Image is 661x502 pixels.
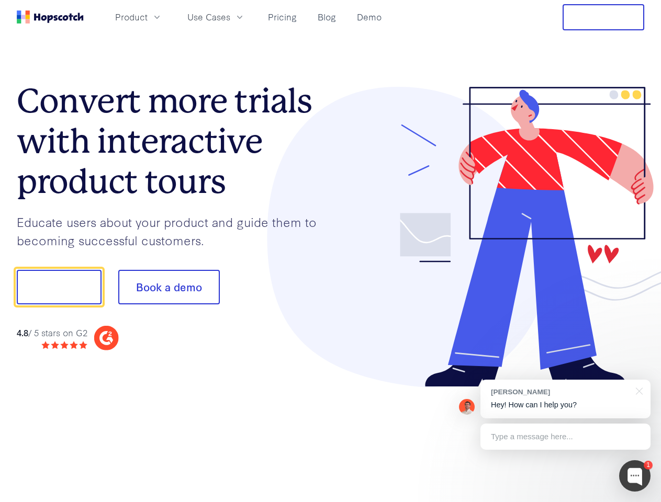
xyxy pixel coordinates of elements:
p: Educate users about your product and guide them to becoming successful customers. [17,213,331,249]
button: Show me! [17,270,102,304]
p: Hey! How can I help you? [491,400,640,410]
div: [PERSON_NAME] [491,387,630,397]
div: 1 [644,461,653,470]
a: Home [17,10,84,24]
button: Free Trial [563,4,644,30]
a: Pricing [264,8,301,26]
a: Blog [313,8,340,26]
h1: Convert more trials with interactive product tours [17,81,331,201]
button: Product [109,8,169,26]
a: Demo [353,8,386,26]
span: Use Cases [187,10,230,24]
img: Mark Spera [459,399,475,415]
strong: 4.8 [17,326,28,338]
div: / 5 stars on G2 [17,326,87,339]
div: Type a message here... [480,424,651,450]
button: Book a demo [118,270,220,304]
button: Use Cases [181,8,251,26]
span: Product [115,10,148,24]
